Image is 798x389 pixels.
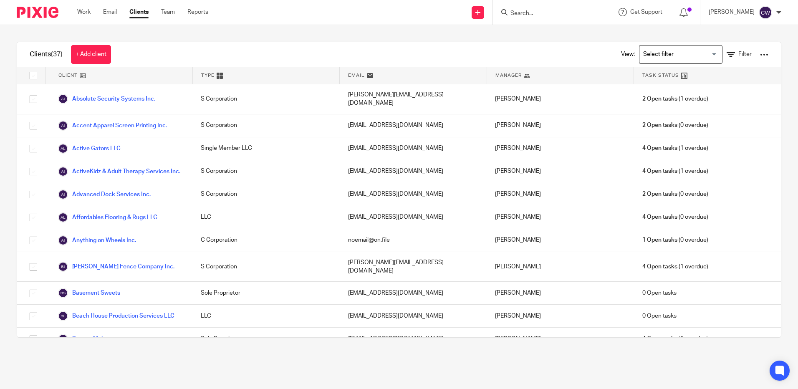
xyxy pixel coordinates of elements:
[510,10,585,18] input: Search
[487,137,634,160] div: [PERSON_NAME]
[738,51,752,57] span: Filter
[58,167,180,177] a: ActiveKidz & Adult Therapy Services Inc.
[642,121,708,129] span: (0 overdue)
[340,305,487,327] div: [EMAIL_ADDRESS][DOMAIN_NAME]
[487,183,634,206] div: [PERSON_NAME]
[639,45,722,64] div: Search for option
[487,282,634,304] div: [PERSON_NAME]
[192,160,339,183] div: S Corporation
[58,121,68,131] img: svg%3E
[642,335,708,343] span: (1 overdue)
[640,47,717,62] input: Search for option
[25,68,41,83] input: Select all
[58,235,68,245] img: svg%3E
[129,8,149,16] a: Clients
[58,189,68,200] img: svg%3E
[51,51,63,58] span: (37)
[161,8,175,16] a: Team
[340,206,487,229] div: [EMAIL_ADDRESS][DOMAIN_NAME]
[58,94,68,104] img: svg%3E
[340,282,487,304] div: [EMAIL_ADDRESS][DOMAIN_NAME]
[340,328,487,350] div: [EMAIL_ADDRESS][DOMAIN_NAME]
[58,121,167,131] a: Accent Apparel Screen Printing Inc.
[642,144,708,152] span: (1 overdue)
[58,262,174,272] a: [PERSON_NAME] Fence Company Inc.
[642,144,677,152] span: 4 Open tasks
[192,84,339,114] div: S Corporation
[71,45,111,64] a: + Add client
[642,190,677,198] span: 2 Open tasks
[192,137,339,160] div: Single Member LLC
[58,235,136,245] a: Anything on Wheels Inc.
[495,72,522,79] span: Manager
[340,137,487,160] div: [EMAIL_ADDRESS][DOMAIN_NAME]
[192,282,339,304] div: Sole Proprietor
[58,94,155,104] a: Absolute Security Systems Inc.
[642,72,679,79] span: Task Status
[58,212,157,222] a: Affordables Flooring & Rugs LLC
[58,212,68,222] img: svg%3E
[340,183,487,206] div: [EMAIL_ADDRESS][DOMAIN_NAME]
[487,252,634,282] div: [PERSON_NAME]
[58,144,68,154] img: svg%3E
[340,160,487,183] div: [EMAIL_ADDRESS][DOMAIN_NAME]
[487,305,634,327] div: [PERSON_NAME]
[58,311,68,321] img: svg%3E
[642,167,677,175] span: 4 Open tasks
[192,328,339,350] div: Sole Proprietor
[58,262,68,272] img: svg%3E
[642,236,677,244] span: 1 Open tasks
[340,114,487,137] div: [EMAIL_ADDRESS][DOMAIN_NAME]
[192,183,339,206] div: S Corporation
[340,229,487,252] div: noemail@on.file
[58,144,121,154] a: Active Gators LLC
[609,42,768,67] div: View:
[58,72,78,79] span: Client
[30,50,63,59] h1: Clients
[642,95,708,103] span: (1 overdue)
[487,114,634,137] div: [PERSON_NAME]
[487,160,634,183] div: [PERSON_NAME]
[192,114,339,137] div: S Corporation
[487,206,634,229] div: [PERSON_NAME]
[192,229,339,252] div: C Corporation
[77,8,91,16] a: Work
[642,121,677,129] span: 2 Open tasks
[759,6,772,19] img: svg%3E
[348,72,365,79] span: Email
[58,288,120,298] a: Basement Sweets
[642,95,677,103] span: 2 Open tasks
[192,305,339,327] div: LLC
[642,312,677,320] span: 0 Open tasks
[58,334,128,344] a: Browns Maintenance
[642,335,677,343] span: 4 Open tasks
[58,334,68,344] img: svg%3E
[642,213,708,221] span: (0 overdue)
[58,311,174,321] a: Beach House Production Services LLC
[192,206,339,229] div: LLC
[487,84,634,114] div: [PERSON_NAME]
[642,213,677,221] span: 4 Open tasks
[17,7,58,18] img: Pixie
[58,288,68,298] img: svg%3E
[709,8,755,16] p: [PERSON_NAME]
[187,8,208,16] a: Reports
[340,84,487,114] div: [PERSON_NAME][EMAIL_ADDRESS][DOMAIN_NAME]
[642,263,677,271] span: 4 Open tasks
[642,263,708,271] span: (1 overdue)
[201,72,215,79] span: Type
[340,252,487,282] div: [PERSON_NAME][EMAIL_ADDRESS][DOMAIN_NAME]
[103,8,117,16] a: Email
[642,289,677,297] span: 0 Open tasks
[642,236,708,244] span: (0 overdue)
[192,252,339,282] div: S Corporation
[487,328,634,350] div: [PERSON_NAME]
[642,167,708,175] span: (1 overdue)
[58,167,68,177] img: svg%3E
[58,189,151,200] a: Advanced Dock Services Inc.
[487,229,634,252] div: [PERSON_NAME]
[642,190,708,198] span: (0 overdue)
[630,9,662,15] span: Get Support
